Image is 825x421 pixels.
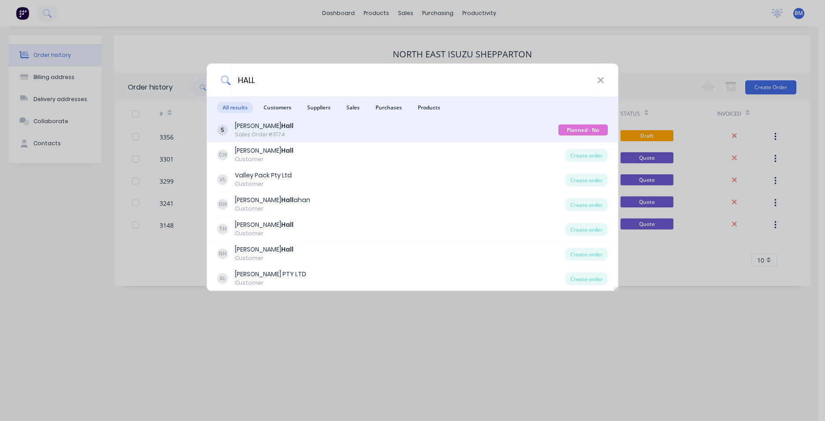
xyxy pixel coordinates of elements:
[235,254,294,262] div: Customer
[217,102,253,113] span: All results
[235,146,294,155] div: [PERSON_NAME]
[235,245,294,254] div: [PERSON_NAME]
[235,131,294,139] div: Sales Order #3174
[235,180,292,188] div: Customer
[565,223,608,236] div: Create order
[370,102,407,113] span: Purchases
[281,195,294,204] b: Hall
[235,155,294,163] div: Customer
[281,121,294,130] b: Hall
[341,102,365,113] span: Sales
[217,174,228,185] div: VL
[565,149,608,162] div: Create order
[565,199,608,211] div: Create order
[258,102,297,113] span: Customers
[235,220,294,229] div: [PERSON_NAME]
[235,195,310,205] div: [PERSON_NAME] ahan
[235,229,294,237] div: Customer
[412,102,446,113] span: Products
[565,273,608,285] div: Create order
[302,102,336,113] span: Suppliers
[281,220,294,229] b: Hall
[281,245,294,254] b: Hall
[235,279,306,287] div: Customer
[235,205,310,213] div: Customer
[217,224,228,234] div: TH
[565,248,608,260] div: Create order
[235,270,306,279] div: [PERSON_NAME] PTY LTD
[217,248,228,259] div: NH
[558,124,608,135] div: Planned - No PO
[217,273,228,284] div: AL
[217,150,228,160] div: CH
[230,64,597,97] input: Start typing a customer or supplier name to create a new order...
[235,171,292,180] div: Valley Pack Pty Ltd
[217,199,228,210] div: GH
[235,121,294,131] div: [PERSON_NAME]
[281,146,294,155] b: Hall
[565,174,608,186] div: Create order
